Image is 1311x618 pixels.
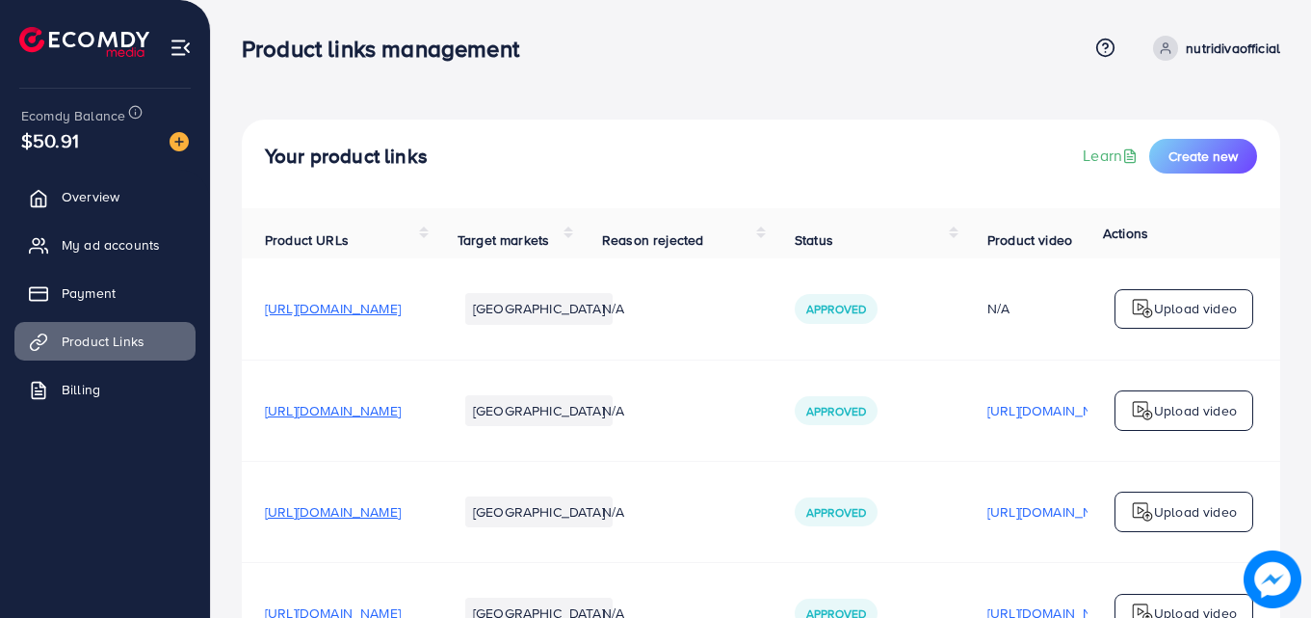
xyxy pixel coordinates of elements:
[19,27,149,57] img: logo
[1083,145,1141,167] a: Learn
[62,283,116,303] span: Payment
[806,403,866,419] span: Approved
[465,497,613,527] li: [GEOGRAPHIC_DATA]
[62,332,144,351] span: Product Links
[265,230,349,250] span: Product URLs
[265,401,401,420] span: [URL][DOMAIN_NAME]
[170,132,189,151] img: image
[1131,500,1154,524] img: logo
[170,37,192,59] img: menu
[62,380,100,399] span: Billing
[987,500,1123,524] p: [URL][DOMAIN_NAME]
[1131,399,1154,422] img: logo
[265,502,401,522] span: [URL][DOMAIN_NAME]
[1103,224,1148,243] span: Actions
[265,299,401,318] span: [URL][DOMAIN_NAME]
[14,274,196,312] a: Payment
[21,106,125,125] span: Ecomdy Balance
[265,145,428,169] h4: Your product links
[62,235,160,255] span: My ad accounts
[1145,36,1280,61] a: nutridivaofficial
[242,35,535,63] h3: Product links management
[1168,147,1238,166] span: Create new
[1149,139,1257,174] button: Create new
[602,401,624,420] span: N/A
[602,299,624,318] span: N/A
[602,502,624,522] span: N/A
[1154,500,1237,524] p: Upload video
[806,504,866,521] span: Approved
[21,126,79,154] span: $50.91
[1154,399,1237,422] p: Upload video
[14,177,196,216] a: Overview
[1244,551,1301,608] img: image
[1154,297,1237,320] p: Upload video
[987,299,1123,318] div: N/A
[806,301,866,317] span: Approved
[14,322,196,361] a: Product Links
[14,370,196,409] a: Billing
[987,399,1123,422] p: [URL][DOMAIN_NAME]
[62,187,119,206] span: Overview
[465,293,613,324] li: [GEOGRAPHIC_DATA]
[602,230,703,250] span: Reason rejected
[458,230,549,250] span: Target markets
[1131,297,1154,320] img: logo
[987,230,1072,250] span: Product video
[465,395,613,426] li: [GEOGRAPHIC_DATA]
[795,230,833,250] span: Status
[1186,37,1280,60] p: nutridivaofficial
[14,226,196,264] a: My ad accounts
